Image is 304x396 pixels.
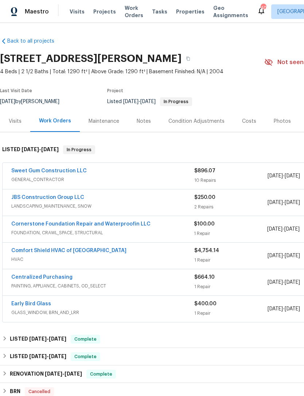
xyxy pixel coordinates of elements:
div: Costs [242,118,256,125]
span: - [268,279,300,286]
h6: RENOVATION [10,370,82,379]
span: Complete [87,370,115,378]
span: [DATE] [268,200,283,205]
span: [DATE] [268,173,283,179]
span: [DATE] [41,147,59,152]
h6: LISTED [10,352,66,361]
h6: LISTED [2,145,59,154]
span: [DATE] [284,227,300,232]
a: Early Bird Glass [11,301,51,306]
div: Work Orders [39,117,71,125]
span: $250.00 [194,195,215,200]
span: $4,754.14 [194,248,219,253]
a: Cornerstone Foundation Repair and Waterproofin LLC [11,221,151,227]
span: Geo Assignments [213,4,248,19]
div: 10 Repairs [194,177,268,184]
span: [DATE] [123,99,139,104]
span: HVAC [11,256,194,263]
span: [DATE] [285,280,300,285]
span: Visits [70,8,85,15]
span: Complete [71,336,100,343]
span: [DATE] [29,336,47,341]
a: Sweet Gum Construction LLC [11,168,87,173]
div: Condition Adjustments [168,118,225,125]
span: - [268,252,300,259]
span: LANDSCAPING_MAINTENANCE, SNOW [11,203,194,210]
span: - [268,199,300,206]
span: Properties [176,8,204,15]
div: 2 Repairs [194,203,268,211]
div: 1 Repair [194,256,268,264]
a: Centralized Purchasing [11,275,73,280]
span: Project [107,89,123,93]
span: GENERAL_CONTRACTOR [11,176,194,183]
div: Maintenance [89,118,119,125]
span: $100.00 [194,221,215,227]
span: Work Orders [125,4,143,19]
a: Comfort Shield HVAC of [GEOGRAPHIC_DATA] [11,248,126,253]
h6: BRN [10,387,20,396]
span: [DATE] [268,253,283,258]
span: [DATE] [267,227,282,232]
span: FOUNDATION, CRAWL_SPACE, STRUCTURAL [11,229,194,236]
span: [DATE] [268,280,283,285]
span: Projects [93,8,116,15]
span: - [267,226,300,233]
span: $400.00 [194,301,217,306]
span: [DATE] [22,147,39,152]
span: Cancelled [26,388,53,395]
div: Photos [274,118,291,125]
span: [DATE] [49,354,66,359]
button: Copy Address [182,52,195,65]
div: Visits [9,118,22,125]
span: - [45,371,82,376]
span: [DATE] [285,200,300,205]
div: 40 [261,4,266,12]
span: [DATE] [285,306,300,311]
div: Notes [137,118,151,125]
span: Complete [71,353,100,360]
h6: LISTED [10,335,66,344]
span: In Progress [64,146,94,153]
span: - [268,305,300,313]
span: [DATE] [285,253,300,258]
span: - [29,336,66,341]
span: [DATE] [268,306,283,311]
span: [DATE] [29,354,47,359]
span: [DATE] [49,336,66,341]
span: - [22,147,59,152]
span: GLASS_WINDOW, BRN_AND_LRR [11,309,194,316]
span: [DATE] [285,173,300,179]
span: - [123,99,156,104]
div: 1 Repair [194,283,268,290]
span: In Progress [161,99,191,104]
span: - [29,354,66,359]
span: $664.10 [194,275,215,280]
div: 1 Repair [194,230,267,237]
span: Listed [107,99,192,104]
span: [DATE] [65,371,82,376]
span: [DATE] [45,371,62,376]
span: Maestro [25,8,49,15]
span: [DATE] [140,99,156,104]
span: PAINTING, APPLIANCE, CABINETS, OD_SELECT [11,282,194,290]
div: 1 Repair [194,310,268,317]
span: $896.07 [194,168,215,173]
span: - [268,172,300,180]
a: JBS Construction Group LLC [11,195,84,200]
span: Tasks [152,9,167,14]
